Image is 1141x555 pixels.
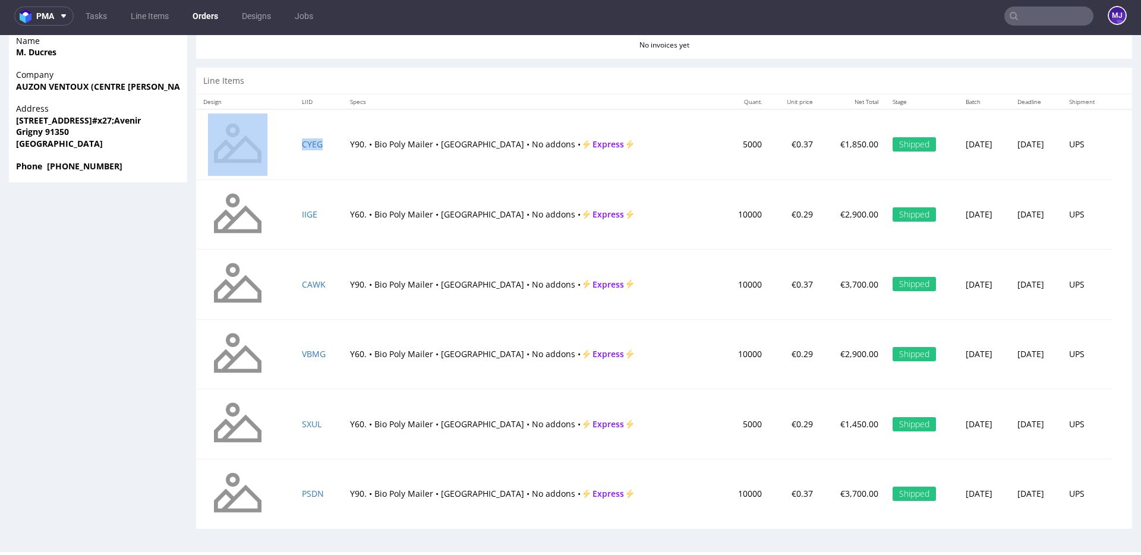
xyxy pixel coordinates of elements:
[343,144,721,215] td: Y60. • Bio Poly Mailer • [GEOGRAPHIC_DATA] • No addons •
[893,452,936,466] div: Shipped
[208,288,267,348] img: no_design.png
[196,59,295,74] th: Design
[959,144,1010,215] td: [DATE]
[893,312,936,326] div: Shipped
[16,68,180,80] span: Address
[893,172,936,187] div: Shipped
[16,125,122,137] strong: Phone [PHONE_NUMBER]
[769,215,820,285] td: €0.37
[16,34,180,46] span: Company
[302,244,326,255] a: CAWK
[295,59,343,74] th: LIID
[885,59,958,74] th: Stage
[208,218,267,277] img: no_design.png
[16,11,56,23] strong: M. Ducres
[343,354,721,424] td: Y60. • Bio Poly Mailer • [GEOGRAPHIC_DATA] • No addons •
[581,103,636,115] span: Express
[581,383,636,395] span: Express
[959,424,1010,493] td: [DATE]
[959,284,1010,354] td: [DATE]
[893,242,936,256] div: Shipped
[1062,215,1112,285] td: UPS
[827,453,879,465] p: €3,700.00
[1010,215,1062,285] td: [DATE]
[769,354,820,424] td: €0.29
[208,78,267,138] img: no_design.png
[1062,144,1112,215] td: UPS
[78,7,114,26] a: Tasks
[208,358,267,417] img: no_design.png
[14,7,74,26] button: pma
[721,284,769,354] td: 10000
[302,174,317,185] a: IIGE
[1010,144,1062,215] td: [DATE]
[959,215,1010,285] td: [DATE]
[769,284,820,354] td: €0.29
[721,424,769,493] td: 10000
[16,91,69,102] strong: Grigny 91350
[893,102,936,116] div: Shipped
[16,103,103,114] strong: [GEOGRAPHIC_DATA]
[827,313,879,325] p: €2,900.00
[581,244,636,256] span: Express
[288,7,320,26] a: Jobs
[820,59,886,74] th: Net Total
[1062,59,1112,74] th: Shipment
[893,382,936,396] div: Shipped
[1010,424,1062,493] td: [DATE]
[1010,354,1062,424] td: [DATE]
[196,33,1132,59] div: Line Items
[36,12,54,20] span: pma
[343,59,721,74] th: Specs
[302,383,322,395] a: SXUL
[721,215,769,285] td: 10000
[20,10,36,23] img: logo
[124,7,176,26] a: Line Items
[1109,7,1126,24] figcaption: MJ
[581,313,636,325] span: Express
[208,428,267,487] img: no_design.png
[959,354,1010,424] td: [DATE]
[1062,354,1112,424] td: UPS
[343,215,721,285] td: Y90. • Bio Poly Mailer • [GEOGRAPHIC_DATA] • No addons •
[959,74,1010,144] td: [DATE]
[721,144,769,215] td: 10000
[769,74,820,144] td: €0.37
[769,144,820,215] td: €0.29
[581,453,636,465] span: Express
[343,284,721,354] td: Y60. • Bio Poly Mailer • [GEOGRAPHIC_DATA] • No addons •
[959,59,1010,74] th: Batch
[721,74,769,144] td: 5000
[827,103,879,115] p: €1,850.00
[343,74,721,144] td: Y90. • Bio Poly Mailer • [GEOGRAPHIC_DATA] • No addons •
[1010,74,1062,144] td: [DATE]
[827,244,879,256] p: €3,700.00
[302,313,326,324] a: VBMG
[235,7,278,26] a: Designs
[769,59,820,74] th: Unit price
[1062,74,1112,144] td: UPS
[16,46,198,57] strong: AUZON VENTOUX (CENTRE [PERSON_NAME])
[208,149,267,208] img: no_design.png
[827,174,879,185] p: €2,900.00
[1010,284,1062,354] td: [DATE]
[721,59,769,74] th: Quant.
[185,7,225,26] a: Orders
[302,453,324,464] a: PSDN
[1062,284,1112,354] td: UPS
[1062,424,1112,493] td: UPS
[16,80,141,91] strong: [STREET_ADDRESS]#x27;Avenir
[302,103,323,115] a: CYEG
[827,383,879,395] p: €1,450.00
[1010,59,1062,74] th: Deadline
[769,424,820,493] td: €0.37
[343,424,721,493] td: Y90. • Bio Poly Mailer • [GEOGRAPHIC_DATA] • No addons •
[581,174,636,185] span: Express
[721,354,769,424] td: 5000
